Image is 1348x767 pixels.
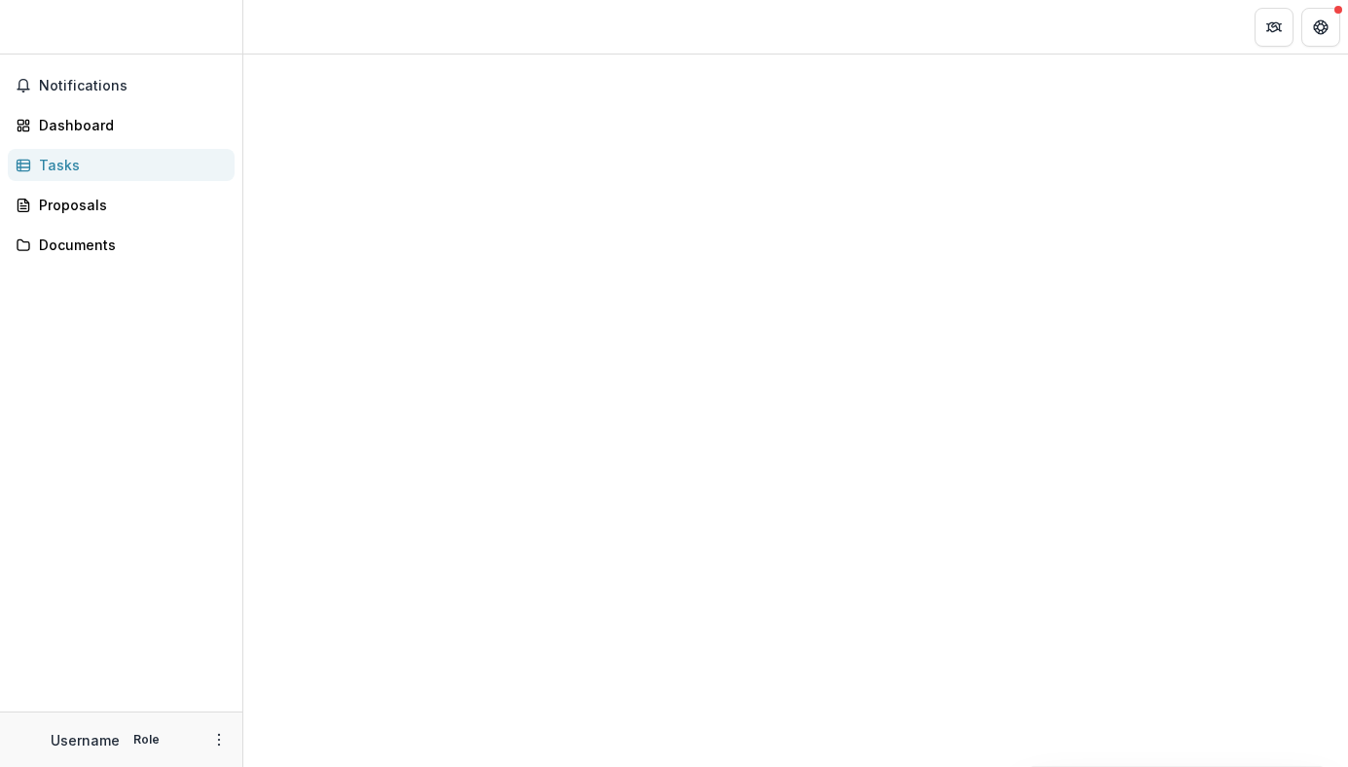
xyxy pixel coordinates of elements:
[39,195,219,215] div: Proposals
[8,189,235,221] a: Proposals
[51,730,120,750] p: Username
[8,229,235,261] a: Documents
[128,731,165,749] p: Role
[39,235,219,255] div: Documents
[39,115,219,135] div: Dashboard
[39,78,227,94] span: Notifications
[1255,8,1293,47] button: Partners
[8,70,235,101] button: Notifications
[1301,8,1340,47] button: Get Help
[207,728,231,751] button: More
[8,109,235,141] a: Dashboard
[39,155,219,175] div: Tasks
[8,149,235,181] a: Tasks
